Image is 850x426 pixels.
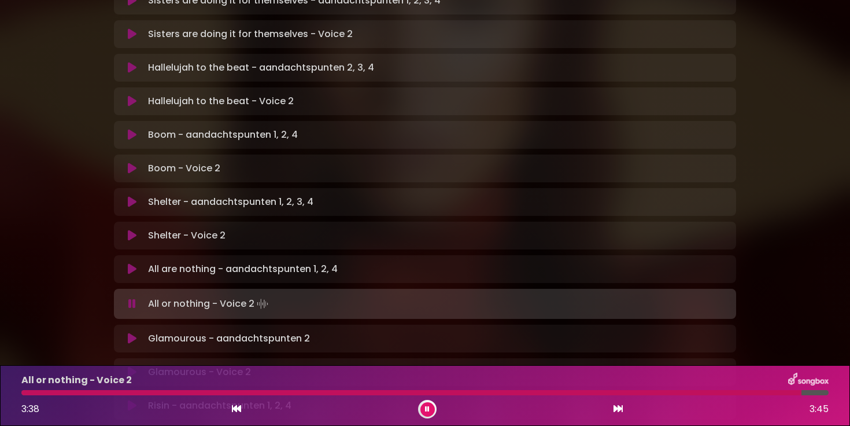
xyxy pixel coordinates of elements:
[148,27,353,41] p: Sisters are doing it for themselves - Voice 2
[148,195,313,209] p: Shelter - aandachtspunten 1, 2, 3, 4
[788,373,829,388] img: songbox-logo-white.png
[148,332,310,346] p: Glamourous - aandachtspunten 2
[148,128,298,142] p: Boom - aandachtspunten 1, 2, 4
[21,373,132,387] p: All or nothing - Voice 2
[148,94,294,108] p: Hallelujah to the beat - Voice 2
[254,296,271,312] img: waveform4.gif
[148,229,226,243] p: Shelter - Voice 2
[21,402,39,416] span: 3:38
[148,296,271,312] p: All or nothing - Voice 2
[148,161,220,175] p: Boom - Voice 2
[148,262,338,276] p: All are nothing - aandachtspunten 1, 2, 4
[148,61,374,75] p: Hallelujah to the beat - aandachtspunten 2, 3, 4
[810,402,829,416] span: 3:45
